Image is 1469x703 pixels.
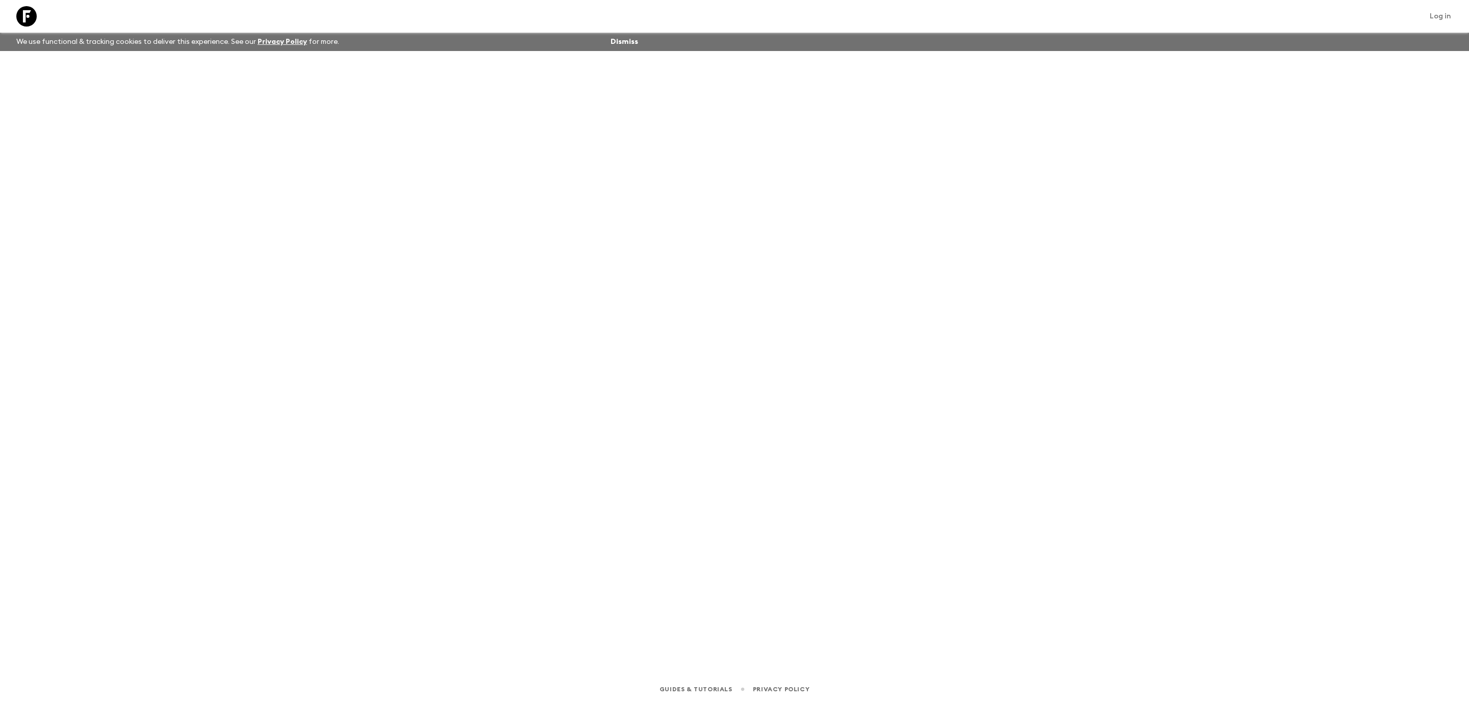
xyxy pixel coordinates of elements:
[608,35,641,49] button: Dismiss
[258,38,307,45] a: Privacy Policy
[753,684,809,695] a: Privacy Policy
[12,33,343,51] p: We use functional & tracking cookies to deliver this experience. See our for more.
[660,684,732,695] a: Guides & Tutorials
[1424,9,1457,23] a: Log in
